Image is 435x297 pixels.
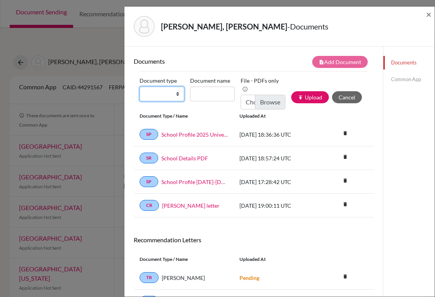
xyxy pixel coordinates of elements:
a: delete [339,152,351,163]
a: School Profile 2025 Universities_[DOMAIN_NAME]_wide [161,130,228,139]
span: - Documents [287,22,328,31]
button: publishUpload [291,91,329,103]
div: [DATE] 18:36:36 UTC [234,130,314,139]
a: SP [140,176,158,187]
i: note_add [319,59,324,65]
label: Document type [140,75,177,87]
a: [PERSON_NAME] letter [162,201,220,210]
label: Document name [190,75,230,87]
a: School Profile [DATE]-[DATE] f_[DOMAIN_NAME]_wide [161,178,228,186]
button: Close [426,10,432,19]
div: Document Type / Name [134,113,234,120]
div: Uploaded at [234,113,314,120]
strong: Pending [239,274,259,281]
i: delete [339,175,351,186]
a: delete [339,272,351,282]
i: delete [339,151,351,163]
a: delete [339,176,351,186]
strong: [PERSON_NAME], [PERSON_NAME] [161,22,287,31]
a: delete [339,200,351,210]
h6: Documents [134,57,254,65]
span: × [426,9,432,20]
a: Common App [383,73,435,86]
div: [DATE] 18:57:24 UTC [234,154,314,162]
span: [PERSON_NAME] [162,274,205,282]
button: note_addAdd Document [312,56,368,68]
a: CR [140,200,159,211]
a: School Details PDF [161,154,208,162]
div: [DATE] 17:28:42 UTC [234,178,314,186]
label: File - PDFs only [241,75,285,95]
button: Cancel [332,91,362,103]
a: TR [140,272,159,283]
a: delete [339,129,351,139]
h6: Recommendation Letters [134,236,374,243]
i: delete [339,127,351,139]
a: SR [140,153,158,163]
div: Uploaded at [234,256,314,263]
div: [DATE] 19:00:11 UTC [234,201,314,210]
a: SP [140,129,158,140]
div: Document Type / Name [134,256,234,263]
i: delete [339,271,351,282]
i: delete [339,198,351,210]
a: Documents [383,56,435,69]
i: publish [298,95,303,100]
